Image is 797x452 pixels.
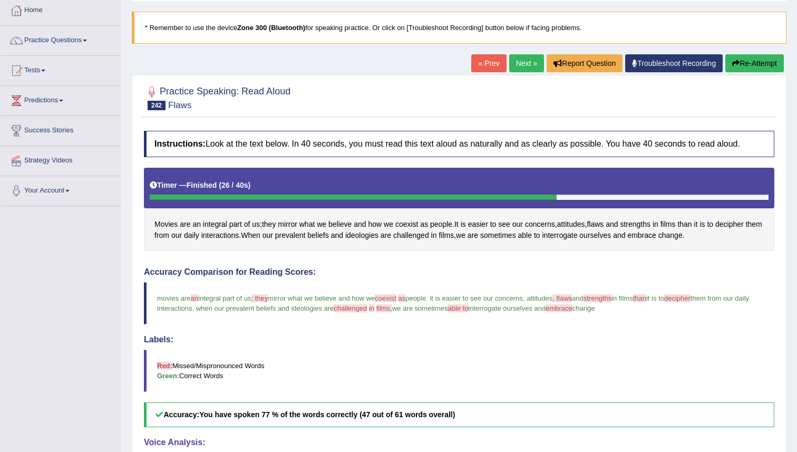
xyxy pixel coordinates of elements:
[157,362,172,370] b: Red:
[509,54,544,72] a: Next »
[219,181,221,189] b: (
[157,372,179,380] b: Green:
[1,176,121,203] a: Your Account
[221,181,248,189] b: 26 / 40s
[439,230,454,241] span: Click to see word definition
[664,294,691,302] span: decipher
[431,230,437,241] span: Click to see word definition
[331,230,343,241] span: Click to see word definition
[262,219,276,230] span: Click to see word definition
[512,219,523,230] span: Click to see word definition
[154,230,169,241] span: Click to see word definition
[405,294,426,302] span: people
[201,230,239,241] span: Click to see word definition
[241,230,260,241] span: Click to see word definition
[694,219,698,230] span: Click to see word definition
[171,230,182,241] span: Click to see word definition
[307,230,328,241] span: Click to see word definition
[660,219,676,230] span: Click to see word definition
[334,304,367,312] span: challenged
[154,139,206,148] b: Instructions:
[606,219,618,230] span: Click to see word definition
[420,219,428,230] span: Click to see word definition
[584,294,611,302] span: strengths
[187,181,217,189] b: Finished
[547,54,623,72] button: Report Question
[613,230,625,241] span: Click to see word definition
[677,219,692,230] span: Click to see word definition
[523,294,525,302] span: ,
[534,230,540,241] span: Click to see word definition
[237,24,305,32] b: Zone 300 (Bluetooth)
[426,294,428,302] span: .
[144,84,290,110] h2: Practice Speaking: Read Aloud
[658,230,683,241] span: Click to see word definition
[203,219,227,230] span: Click to see word definition
[248,181,251,189] b: )
[144,267,774,277] h4: Accuracy Comparison for Reading Scores:
[275,230,306,241] span: Click to see word definition
[448,304,468,312] span: able to
[620,219,650,230] span: Click to see word definition
[375,294,396,302] span: coexist
[1,146,121,172] a: Strategy Videos
[625,54,723,72] a: Troubleshoot Recording
[699,219,705,230] span: Click to see word definition
[191,294,198,302] span: an
[498,219,510,230] span: Click to see word definition
[144,131,774,157] h4: Look at the text below. In 40 seconds, you must read this text aloud as naturally and as clearly ...
[469,304,546,312] span: interrogate ourselves and
[707,219,713,230] span: Click to see word definition
[192,304,194,312] span: .
[157,294,191,302] span: movies are
[376,304,392,312] span: films,
[646,294,664,302] span: it is to
[572,304,595,312] span: change
[345,230,378,241] span: Click to see word definition
[518,230,532,241] span: Click to see word definition
[527,294,552,302] span: attitudes
[587,219,604,230] span: Click to see word definition
[653,219,658,230] span: Click to see word definition
[398,294,405,302] span: as
[633,294,646,302] span: than
[454,219,459,230] span: Click to see word definition
[381,230,391,241] span: Click to see word definition
[244,219,250,230] span: Click to see word definition
[490,219,497,230] span: Click to see word definition
[468,219,488,230] span: Click to see word definition
[198,294,251,302] span: integral part of us
[557,219,585,230] span: Click to see word definition
[144,402,774,427] h5: Accuracy:
[144,168,774,252] div: ; . , , . , .
[392,304,448,312] span: we are sometimes
[525,219,555,230] span: Click to see word definition
[746,219,762,230] span: Click to see word definition
[542,230,577,241] span: Click to see word definition
[393,230,429,241] span: Click to see word definition
[196,304,334,312] span: when our prevalent beliefs and ideologies are
[144,438,774,447] h4: Voice Analysis:
[430,294,522,302] span: it is easier to see our concerns
[317,219,326,230] span: Click to see word definition
[461,219,466,230] span: Click to see word definition
[1,26,121,52] a: Practice Questions
[199,410,455,419] b: You have spoken 77 % of the words correctly (47 out of 61 words overall)
[268,294,375,302] span: mirror what we believe and how we
[579,230,611,241] span: Click to see word definition
[229,219,242,230] span: Click to see word definition
[299,219,315,230] span: Click to see word definition
[263,230,273,241] span: Click to see word definition
[480,230,516,241] span: Click to see word definition
[184,230,199,241] span: Click to see word definition
[154,219,178,230] span: Click to see word definition
[148,101,166,110] span: 242
[328,219,352,230] span: Click to see word definition
[627,230,656,241] span: Click to see word definition
[180,219,190,230] span: Click to see word definition
[252,219,260,230] span: Click to see word definition
[546,304,572,312] span: embrace
[552,294,572,302] span: , flaws
[715,219,744,230] span: Click to see word definition
[611,294,633,302] span: in films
